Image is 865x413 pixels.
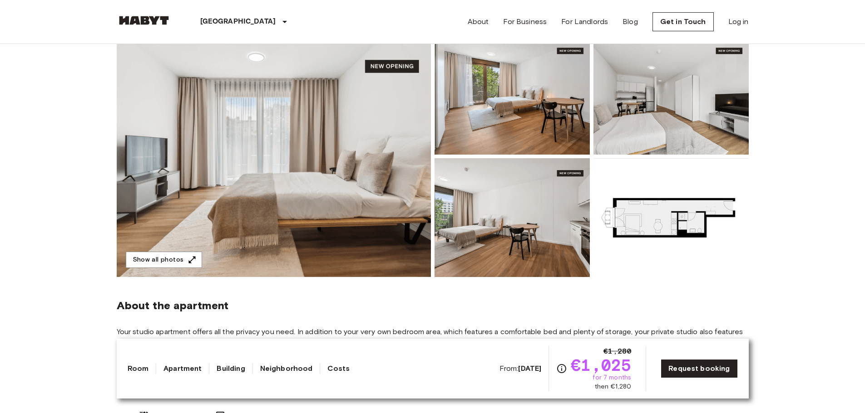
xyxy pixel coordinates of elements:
[163,363,202,374] a: Apartment
[603,346,631,357] span: €1,280
[128,363,149,374] a: Room
[126,252,202,268] button: Show all photos
[571,357,631,373] span: €1,025
[117,36,431,277] img: Marketing picture of unit DE-01-492-101-001
[595,382,632,391] span: then €1,280
[117,16,171,25] img: Habyt
[593,373,631,382] span: for 7 months
[652,12,714,31] a: Get in Touch
[593,36,749,155] img: Picture of unit DE-01-492-101-001
[327,363,350,374] a: Costs
[518,364,541,373] b: [DATE]
[117,299,229,312] span: About the apartment
[468,16,489,27] a: About
[561,16,608,27] a: For Landlords
[499,364,542,374] span: From:
[503,16,547,27] a: For Business
[435,158,590,277] img: Picture of unit DE-01-492-101-001
[556,363,567,374] svg: Check cost overview for full price breakdown. Please note that discounts apply to new joiners onl...
[200,16,276,27] p: [GEOGRAPHIC_DATA]
[217,363,245,374] a: Building
[661,359,737,378] a: Request booking
[728,16,749,27] a: Log in
[117,327,749,347] span: Your studio apartment offers all the privacy you need. In addition to your very own bedroom area,...
[260,363,313,374] a: Neighborhood
[435,36,590,155] img: Picture of unit DE-01-492-101-001
[623,16,638,27] a: Blog
[593,158,749,277] img: Picture of unit DE-01-492-101-001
